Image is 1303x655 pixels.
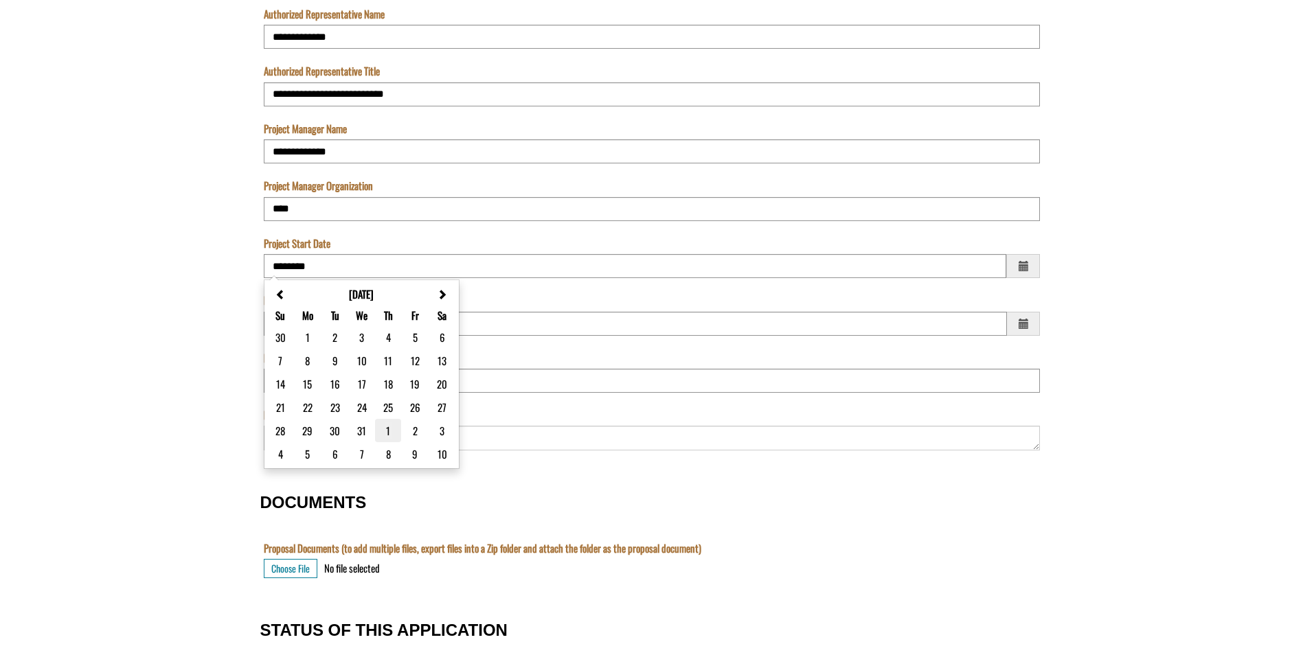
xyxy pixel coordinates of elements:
[385,446,392,462] button: column 5 row 6 Thursday January 8, 2026
[264,236,330,251] label: Project Start Date
[277,446,284,462] button: column 1 row 6 Sunday January 4, 2026
[264,559,317,578] button: Choose File for Proposal Documents (to add multiple files, export files into a Zip folder and att...
[304,352,311,369] button: column 2 row 2 Monday December 8, 2025
[409,376,421,392] button: column 6 row 3 Friday December 19, 2025
[411,446,419,462] button: column 6 row 6 Friday January 9, 2026
[385,329,392,345] button: column 5 row 1 Thursday December 4, 2025
[385,422,392,439] button: column 5 row 5 Thursday January 1, 2026
[267,305,294,325] th: Su
[324,561,380,575] div: No file selected
[358,329,365,345] button: column 4 row 1 Wednesday December 3, 2025
[302,376,313,392] button: column 2 row 3 Monday December 15, 2025
[264,64,380,78] label: Authorized Representative Title
[331,446,339,462] button: column 3 row 6 Tuesday January 6, 2026
[275,376,286,392] button: column 1 row 3 Sunday December 14, 2025
[356,352,368,369] button: column 4 row 2 Wednesday December 10, 2025
[383,376,394,392] button: column 5 row 3 Thursday December 18, 2025
[437,287,447,301] button: Next month
[274,329,287,345] button: column 1 row 1 Sunday November 30, 2025
[382,399,394,415] button: column 5 row 4 Thursday December 25, 2025
[331,329,339,345] button: column 3 row 1 Tuesday December 2, 2025
[304,446,311,462] button: column 2 row 6 Monday January 5, 2026
[359,446,365,462] button: column 4 row 6 Wednesday January 7, 2026
[3,76,663,100] input: Name
[356,376,367,392] button: column 4 row 3 Wednesday December 17, 2025
[301,422,314,439] button: column 2 row 5 Monday December 29, 2025
[264,122,347,136] label: Project Manager Name
[331,352,339,369] button: column 3 row 2 Tuesday December 9, 2025
[264,179,373,193] label: Project Manager Organization
[260,479,1043,593] fieldset: DOCUMENTS
[356,422,367,439] button: column 4 row 5 Wednesday December 31, 2025
[329,399,341,415] button: column 3 row 4 Tuesday December 23, 2025
[429,305,455,325] th: Sa
[409,352,421,369] button: column 6 row 2 Friday December 12, 2025
[264,426,1040,450] textarea: Project Description
[435,376,449,392] button: column 7 row 3 Saturday December 20, 2025
[260,621,1043,639] h3: STATUS OF THIS APPLICATION
[401,305,429,325] th: Fr
[345,286,378,301] button: [DATE]
[275,399,286,415] button: column 1 row 4 Sunday December 21, 2025
[383,352,394,369] button: column 5 row 2 Thursday December 11, 2025
[411,329,419,345] button: column 6 row 1 Friday December 5, 2025
[3,18,663,42] input: Program is a required field.
[436,352,448,369] button: column 7 row 2 Saturday December 13, 2025
[348,305,374,325] th: We
[409,399,422,415] button: column 6 row 4 Friday December 26, 2025
[411,422,419,439] button: column 6 row 5 Friday January 2, 2026
[438,329,446,345] button: column 7 row 1 Saturday December 6, 2025
[277,352,284,369] button: column 1 row 2 Sunday December 7, 2025
[436,399,448,415] button: column 7 row 4 Saturday December 27, 2025
[274,422,286,439] button: column 1 row 5 Sunday December 28, 2025
[321,305,349,325] th: Tu
[436,446,449,462] button: column 7 row 6 Saturday January 10, 2026
[3,18,663,85] textarea: Acknowledgement
[264,541,701,555] label: Proposal Documents (to add multiple files, export files into a Zip folder and attach the folder a...
[1007,312,1040,336] span: Choose a date
[275,287,286,301] button: Previous month
[438,422,446,439] button: column 7 row 5 Saturday January 3, 2026
[1006,254,1040,278] span: Choose a date
[264,7,385,21] label: Authorized Representative Name
[260,494,1043,512] h3: DOCUMENTS
[304,329,311,345] button: column 2 row 1 Monday December 1, 2025
[294,305,321,325] th: Mo
[356,399,368,415] button: column 4 row 4 Wednesday December 24, 2025
[375,305,401,325] th: Th
[328,422,341,439] button: column 3 row 5 Tuesday December 30, 2025
[302,399,314,415] button: column 2 row 4 Monday December 22, 2025
[3,115,86,129] label: Submissions Due Date
[3,57,30,71] label: The name of the custom entity.
[329,376,341,392] button: column 3 row 3 Tuesday December 16, 2025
